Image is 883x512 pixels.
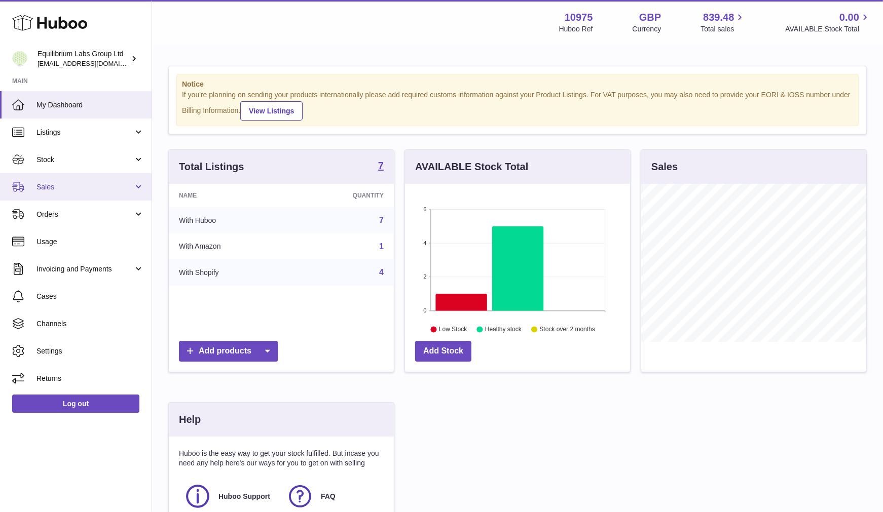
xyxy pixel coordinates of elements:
[639,11,661,24] strong: GBP
[36,100,144,110] span: My Dashboard
[701,11,746,34] a: 839.48 Total sales
[182,80,853,89] strong: Notice
[423,273,426,280] text: 2
[169,184,292,207] th: Name
[240,101,303,121] a: View Listings
[540,326,595,333] text: Stock over 2 months
[184,483,276,510] a: Huboo Support
[701,24,746,34] span: Total sales
[785,24,871,34] span: AVAILABLE Stock Total
[321,492,336,501] span: FAQ
[36,319,144,329] span: Channels
[36,292,144,301] span: Cases
[169,233,292,260] td: With Amazon
[36,346,144,356] span: Settings
[38,59,149,67] span: [EMAIL_ADDRESS][DOMAIN_NAME]
[182,90,853,121] div: If you're planning on sending your products internationally please add required customs informati...
[439,326,467,333] text: Low Stock
[179,449,384,468] p: Huboo is the easy way to get your stock fulfilled. But incase you need any help here's our ways f...
[36,264,133,274] span: Invoicing and Payments
[423,240,426,246] text: 4
[36,210,133,219] span: Orders
[485,326,522,333] text: Healthy stock
[565,11,593,24] strong: 10975
[36,128,133,137] span: Listings
[36,374,144,383] span: Returns
[633,24,661,34] div: Currency
[415,341,471,362] a: Add Stock
[379,268,384,277] a: 4
[179,413,201,426] h3: Help
[379,216,384,224] a: 7
[38,49,129,68] div: Equilibrium Labs Group Ltd
[169,259,292,286] td: With Shopify
[292,184,394,207] th: Quantity
[218,492,270,501] span: Huboo Support
[423,307,426,313] text: 0
[379,242,384,251] a: 1
[36,155,133,165] span: Stock
[12,51,27,66] img: huboo@equilibriumlabs.com
[559,24,593,34] div: Huboo Ref
[378,161,384,173] a: 7
[179,160,244,174] h3: Total Listings
[179,341,278,362] a: Add products
[703,11,734,24] span: 839.48
[415,160,528,174] h3: AVAILABLE Stock Total
[169,207,292,233] td: With Huboo
[423,206,426,212] text: 6
[36,237,144,247] span: Usage
[785,11,871,34] a: 0.00 AVAILABLE Stock Total
[286,483,379,510] a: FAQ
[839,11,859,24] span: 0.00
[651,160,678,174] h3: Sales
[12,395,139,413] a: Log out
[36,182,133,192] span: Sales
[378,161,384,171] strong: 7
